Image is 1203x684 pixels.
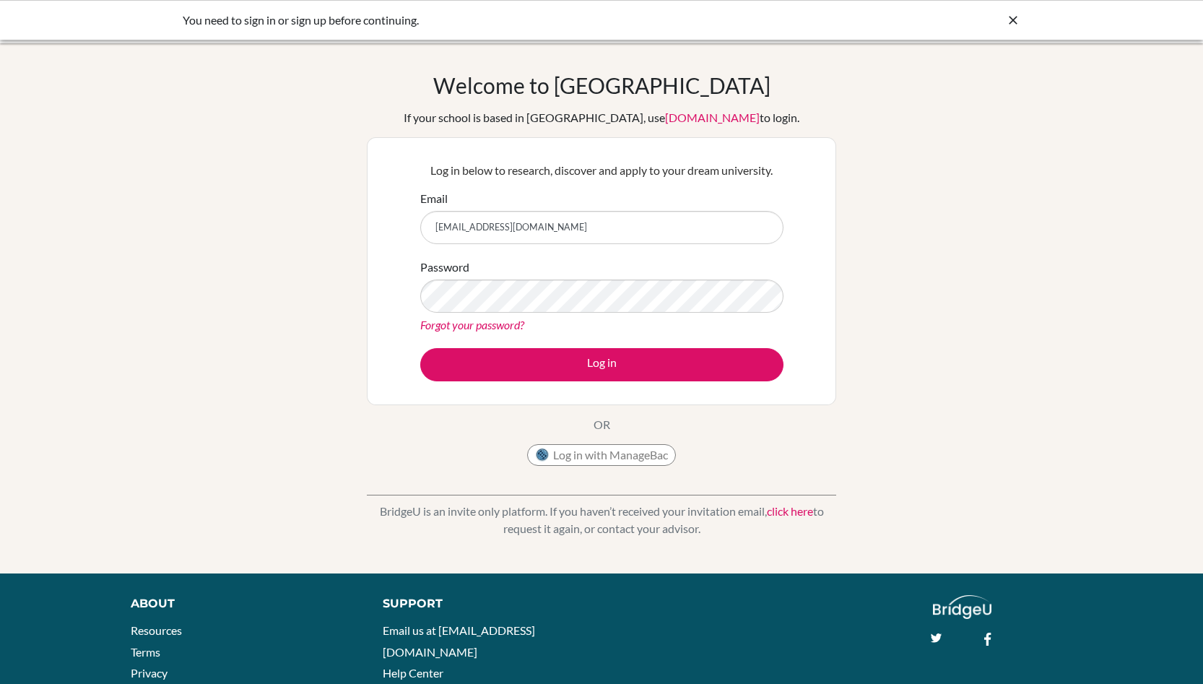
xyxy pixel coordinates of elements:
[420,190,448,207] label: Email
[131,595,349,612] div: About
[933,595,991,619] img: logo_white@2x-f4f0deed5e89b7ecb1c2cc34c3e3d731f90f0f143d5ea2071677605dd97b5244.png
[404,109,799,126] div: If your school is based in [GEOGRAPHIC_DATA], use to login.
[183,12,804,29] div: You need to sign in or sign up before continuing.
[665,111,760,124] a: [DOMAIN_NAME]
[420,318,524,332] a: Forgot your password?
[131,623,182,637] a: Resources
[527,444,676,466] button: Log in with ManageBac
[420,348,783,381] button: Log in
[420,259,469,276] label: Password
[131,666,168,680] a: Privacy
[367,503,836,537] p: BridgeU is an invite only platform. If you haven’t received your invitation email, to request it ...
[433,72,770,98] h1: Welcome to [GEOGRAPHIC_DATA]
[383,623,535,659] a: Email us at [EMAIL_ADDRESS][DOMAIN_NAME]
[767,504,813,518] a: click here
[131,645,160,659] a: Terms
[420,162,783,179] p: Log in below to research, discover and apply to your dream university.
[383,666,443,680] a: Help Center
[383,595,586,612] div: Support
[594,416,610,433] p: OR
